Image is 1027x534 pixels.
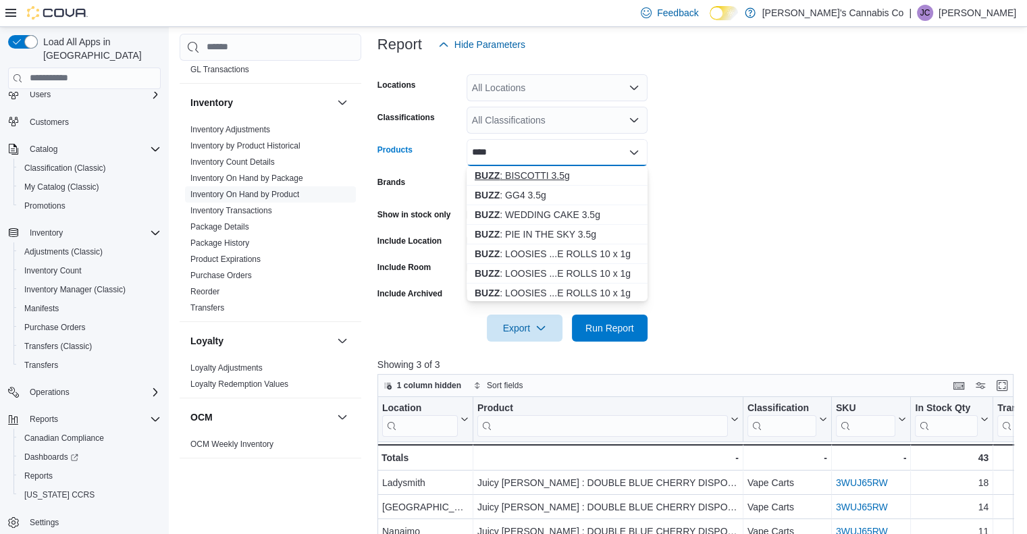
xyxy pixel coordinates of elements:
span: Adjustments (Classic) [24,246,103,257]
span: Package History [190,238,249,248]
button: Sort fields [468,377,528,394]
button: Classification [747,402,827,436]
span: Inventory On Hand by Product [190,189,299,200]
button: BUZZ : LOOSIES MAC OG PRE ROLLS 10 x 1g [467,244,648,264]
a: 3WUJ65RW [836,502,888,512]
a: Promotions [19,198,71,214]
button: Inventory [24,225,68,241]
a: Dashboards [19,449,84,465]
span: Reports [24,471,53,481]
a: Inventory On Hand by Product [190,190,299,199]
label: Brands [377,177,405,188]
button: Operations [24,384,75,400]
button: Inventory Count [14,261,166,280]
span: Feedback [657,6,698,20]
div: - [836,450,907,466]
a: 3WUJ65RW [836,477,888,488]
a: Inventory Count Details [190,157,275,167]
button: Hide Parameters [433,31,531,58]
span: Purchase Orders [24,322,86,333]
a: Loyalty Redemption Values [190,379,288,389]
button: Catalog [24,141,63,157]
span: Transfers [24,360,58,371]
span: OCM Weekly Inventory [190,439,273,450]
a: Settings [24,514,64,531]
span: JC [920,5,930,21]
a: My Catalog (Classic) [19,179,105,195]
span: My Catalog (Classic) [24,182,99,192]
span: Canadian Compliance [24,433,104,444]
strong: BUZZ [475,170,500,181]
h3: OCM [190,410,213,424]
button: Promotions [14,196,166,215]
a: Loyalty Adjustments [190,363,263,373]
button: BUZZ : LOOSIES GAS TRUFFLE SOUR PRE ROLLS 10 x 1g [467,284,648,303]
button: Inventory Manager (Classic) [14,280,166,299]
button: In Stock Qty [915,402,989,436]
span: Load All Apps in [GEOGRAPHIC_DATA] [38,35,161,62]
span: Washington CCRS [19,487,161,503]
span: Operations [24,384,161,400]
div: OCM [180,436,361,458]
div: Location [382,402,458,436]
span: Inventory [30,228,63,238]
a: Customers [24,114,74,130]
span: Operations [30,387,70,398]
span: Promotions [24,201,65,211]
div: Choose from the following options [467,166,648,342]
button: SKU [836,402,907,436]
span: Dashboards [19,449,161,465]
label: Products [377,144,413,155]
span: Classification (Classic) [19,160,161,176]
button: Open list of options [629,115,639,126]
button: Canadian Compliance [14,429,166,448]
a: OCM Weekly Inventory [190,439,273,449]
div: Finance [180,45,361,83]
span: Customers [24,113,161,130]
a: Inventory Manager (Classic) [19,282,131,298]
div: - [477,450,739,466]
button: Product [477,402,739,436]
a: Transfers [19,357,63,373]
div: : BISCOTTI 3.5g [475,169,639,182]
div: In Stock Qty [915,402,978,436]
button: Customers [3,112,166,132]
span: Transfers (Classic) [19,338,161,354]
a: Adjustments (Classic) [19,244,108,260]
strong: BUZZ [475,190,500,201]
strong: BUZZ [475,248,500,259]
label: Classifications [377,112,435,123]
p: Showing 3 of 3 [377,358,1020,371]
a: Inventory by Product Historical [190,141,300,151]
button: Purchase Orders [14,318,166,337]
button: BUZZ : GG4 3.5g [467,186,648,205]
a: Product Expirations [190,255,261,264]
div: Location [382,402,458,415]
span: Transfers [19,357,161,373]
div: : PIE IN THE SKY 3.5g [475,228,639,241]
div: [GEOGRAPHIC_DATA] [382,499,469,515]
button: Reports [24,411,63,427]
span: Transfers (Classic) [24,341,92,352]
span: Export [495,315,554,342]
a: Purchase Orders [19,319,91,336]
span: Loyalty Redemption Values [190,379,288,390]
a: Manifests [19,300,64,317]
div: Juicy [PERSON_NAME] : DOUBLE BLUE CHERRY DISPOSABLE VAPE 1g [477,475,739,491]
button: Catalog [3,140,166,159]
a: [US_STATE] CCRS [19,487,100,503]
span: Users [30,89,51,100]
div: SKU URL [836,402,896,436]
h3: Inventory [190,96,233,109]
button: Operations [3,383,166,402]
div: 18 [915,475,989,491]
button: Enter fullscreen [994,377,1010,394]
div: Vape Carts [747,499,827,515]
a: Transfers [190,303,224,313]
a: Inventory On Hand by Package [190,173,303,183]
button: BUZZ : PIE IN THE SKY 3.5g [467,225,648,244]
span: Product Expirations [190,254,261,265]
button: Inventory [334,95,350,111]
span: Users [24,86,161,103]
button: BUZZ : LOOSIES MANGO SOUR PRE ROLLS 10 x 1g [467,264,648,284]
